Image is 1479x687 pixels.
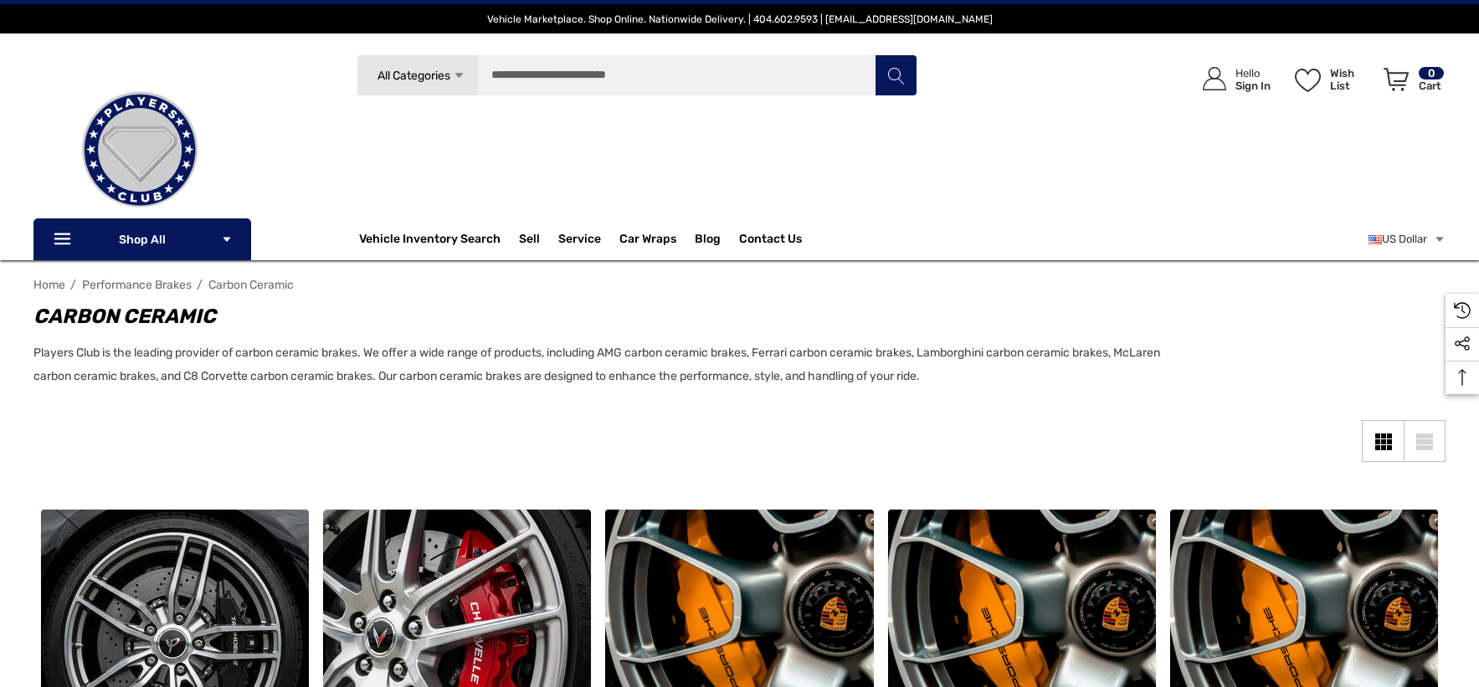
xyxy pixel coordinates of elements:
svg: Top [1446,369,1479,386]
svg: Wish List [1295,69,1321,92]
a: Contact Us [739,232,802,250]
p: 0 [1419,67,1444,79]
img: Players Club | Cars For Sale [56,66,223,233]
a: All Categories Icon Arrow Down Icon Arrow Up [357,54,478,96]
p: Wish List [1330,67,1374,92]
svg: Review Your Cart [1384,68,1409,91]
a: Car Wraps [619,223,695,256]
a: Vehicle Inventory Search [359,232,501,250]
a: Cart with 0 items [1376,50,1446,115]
svg: Icon User Account [1203,67,1226,90]
h1: Carbon Ceramic [33,301,1169,331]
a: Service [558,232,601,250]
p: Cart [1419,79,1444,92]
p: Hello [1235,67,1271,79]
nav: Breadcrumb [33,270,1446,300]
a: Home [33,278,65,292]
a: Sell [519,223,558,256]
a: Carbon Ceramic [208,278,294,292]
svg: Icon Arrow Down [221,233,233,245]
button: Search [875,54,917,96]
a: Blog [695,232,721,250]
a: List View [1404,420,1446,462]
a: Wish List Wish List [1287,50,1376,108]
a: Performance Brakes [82,278,192,292]
a: Grid View [1362,420,1404,462]
p: Shop All [33,218,251,260]
span: Vehicle Marketplace. Shop Online. Nationwide Delivery. | 404.602.9593 | [EMAIL_ADDRESS][DOMAIN_NAME] [487,13,993,25]
svg: Icon Line [52,230,77,249]
svg: Social Media [1454,336,1471,352]
span: Sell [519,232,540,250]
a: Sign in [1184,50,1279,108]
p: Players Club is the leading provider of carbon ceramic brakes. We offer a wide range of products,... [33,341,1169,388]
a: USD [1369,223,1446,256]
svg: Icon Arrow Down [453,69,465,82]
p: Sign In [1235,79,1271,92]
span: Car Wraps [619,232,676,250]
svg: Recently Viewed [1454,302,1471,319]
span: All Categories [377,69,449,83]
